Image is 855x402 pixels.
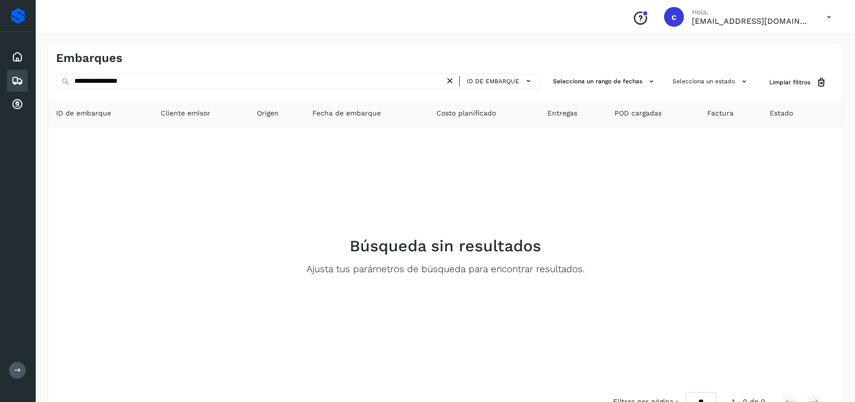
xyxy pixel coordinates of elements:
div: Embarques [7,70,28,92]
span: Entregas [548,108,577,118]
p: Ajusta tus parámetros de búsqueda para encontrar resultados. [306,264,585,275]
div: Inicio [7,46,28,68]
button: ID de embarque [464,74,537,88]
span: Costo planificado [436,108,496,118]
span: Limpiar filtros [769,78,810,87]
span: Estado [770,108,793,118]
div: Cuentas por cobrar [7,94,28,115]
p: Hola, [692,8,811,16]
span: Fecha de embarque [312,108,381,118]
button: Limpiar filtros [761,73,835,92]
span: ID de embarque [56,108,111,118]
span: ID de embarque [467,77,519,86]
h2: Búsqueda sin resultados [350,236,541,255]
span: Origen [257,108,279,118]
h4: Embarques [56,51,122,65]
span: Factura [707,108,733,118]
span: POD cargadas [614,108,662,118]
button: Selecciona un estado [669,73,753,90]
span: Cliente emisor [161,108,210,118]
p: cuentasespeciales8_met@castores.com.mx [692,16,811,26]
button: Selecciona un rango de fechas [549,73,661,90]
